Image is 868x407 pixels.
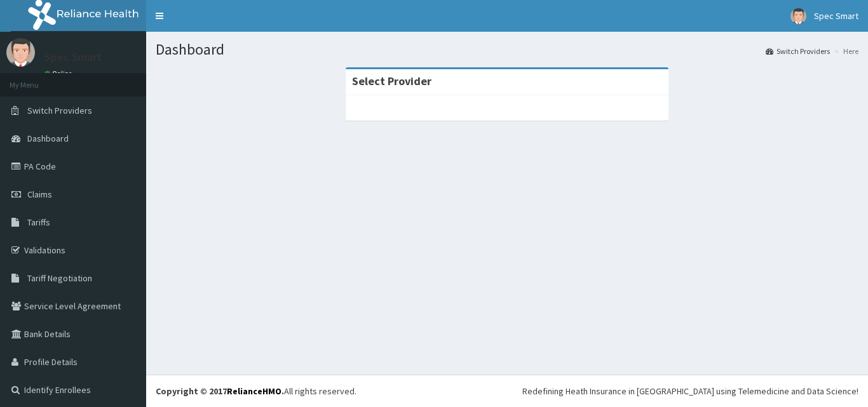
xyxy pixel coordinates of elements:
span: Tariffs [27,217,50,228]
span: Tariff Negotiation [27,272,92,284]
span: Dashboard [27,133,69,144]
a: RelianceHMO [227,385,281,397]
img: User Image [790,8,806,24]
div: Redefining Heath Insurance in [GEOGRAPHIC_DATA] using Telemedicine and Data Science! [522,385,858,397]
span: Claims [27,189,52,200]
a: Online [44,69,75,78]
img: User Image [6,38,35,67]
strong: Copyright © 2017 . [156,385,284,397]
li: Here [831,46,858,57]
p: Spec Smart [44,51,102,63]
h1: Dashboard [156,41,858,58]
strong: Select Provider [352,74,431,88]
a: Switch Providers [766,46,830,57]
footer: All rights reserved. [146,375,868,407]
span: Spec Smart [814,10,858,22]
span: Switch Providers [27,105,92,116]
